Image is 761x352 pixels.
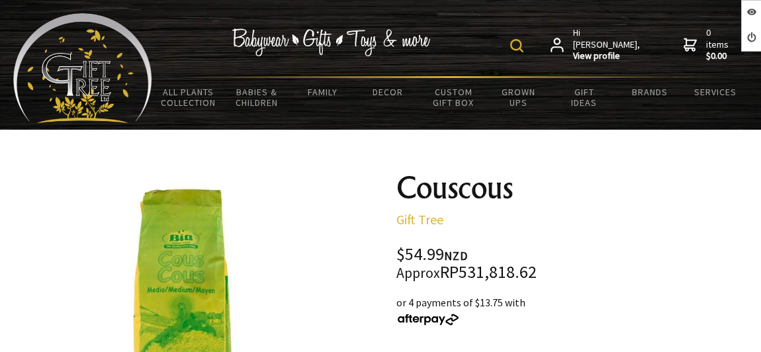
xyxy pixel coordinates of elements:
[396,314,460,326] img: Afterpay
[617,78,682,106] a: Brands
[510,39,523,52] img: product search
[396,294,750,326] div: or 4 payments of $13.75 with
[444,248,468,263] span: NZD
[290,78,355,106] a: Family
[684,27,731,62] a: 0 items$0.00
[706,26,731,62] span: 0 items
[152,78,224,116] a: All Plants Collection
[682,78,748,106] a: Services
[573,50,641,62] strong: View profile
[355,78,421,106] a: Decor
[573,27,641,62] span: Hi [PERSON_NAME],
[224,78,290,116] a: Babies & Children
[551,27,641,62] a: Hi [PERSON_NAME],View profile
[486,78,552,116] a: Grown Ups
[551,78,617,116] a: Gift Ideas
[396,172,750,204] h1: Couscous
[396,211,443,228] a: Gift Tree
[706,50,731,62] strong: $0.00
[232,28,431,56] img: Babywear - Gifts - Toys & more
[396,246,750,281] div: $54.99 RP531,818.62
[421,78,486,116] a: Custom Gift Box
[13,13,152,123] img: Babyware - Gifts - Toys and more...
[396,264,440,282] small: Approx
